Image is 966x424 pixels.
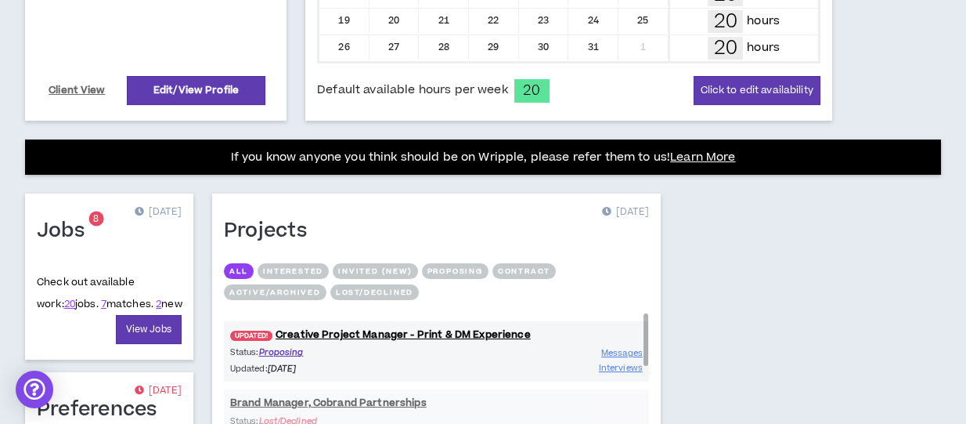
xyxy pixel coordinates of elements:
span: jobs. [64,297,99,311]
p: If you know anyone you think should be on Wripple, please refer them to us! [231,148,736,167]
span: new [156,297,182,311]
a: 20 [64,297,75,311]
a: View Jobs [116,315,182,344]
span: UPDATED! [230,331,272,341]
button: Contract [492,263,556,279]
span: Default available hours per week [317,82,507,99]
h1: Preferences [37,397,169,422]
a: Learn More [670,149,735,165]
i: [DATE] [268,363,297,375]
button: Lost/Declined [330,284,419,300]
a: Messages [601,346,643,361]
span: Messages [601,347,643,359]
button: Proposing [422,263,488,279]
div: Open Intercom Messenger [16,371,53,408]
p: [DATE] [602,205,649,220]
p: hours [747,13,780,30]
p: [DATE] [135,205,182,220]
sup: 8 [88,212,103,226]
button: Click to edit availability [694,76,820,105]
button: Active/Archived [224,284,326,300]
button: Invited (new) [333,263,417,279]
p: hours [747,39,780,56]
h1: Jobs [37,219,96,244]
p: Status: [230,346,437,359]
a: 7 [101,297,106,311]
button: All [224,263,254,279]
span: Interviews [599,362,643,374]
h1: Projects [224,219,319,244]
p: Updated: [230,362,437,375]
a: 2 [156,297,161,311]
a: UPDATED!Creative Project Manager - Print & DM Experience [224,328,649,342]
span: 8 [93,212,99,226]
a: Edit/View Profile [127,76,265,105]
a: Client View [46,77,108,104]
p: [DATE] [135,383,182,399]
a: Interviews [599,361,643,375]
p: Check out available work: [37,275,182,311]
span: matches. [101,297,153,311]
button: Interested [258,263,329,279]
span: Proposing [259,346,304,358]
